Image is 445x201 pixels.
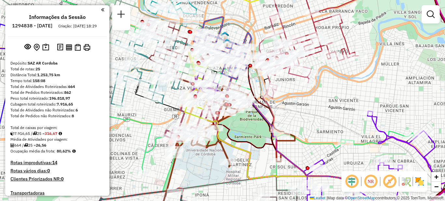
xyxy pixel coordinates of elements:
strong: 80,62% [57,149,71,153]
a: Zoom in [431,172,441,182]
img: Fluxo de ruas [401,176,411,187]
div: 7.916,65 / 25 = [10,131,104,136]
a: Leaflet [310,196,325,200]
a: Exibir filtros [424,8,437,21]
span: | [326,196,327,200]
div: Peso total roteirizado: [10,95,104,101]
strong: 7.916,65 [57,102,73,107]
strong: 158:08 [33,78,45,83]
div: Total de Pedidos Roteirizados: [10,90,104,95]
div: Distância Total: [10,72,104,78]
div: Total de Pedidos não Roteirizados: [10,113,104,119]
h4: Transportadoras [10,190,104,196]
h4: Informações da Sessão [29,14,86,20]
button: Logs desbloquear sessão [56,42,65,52]
strong: 0 [61,176,64,182]
strong: 26,56 [36,143,46,148]
span: + [434,173,438,181]
a: OpenStreetMap [348,196,376,200]
div: 664 / 25 = [10,142,104,148]
strong: SAZ AR Cordoba [28,61,58,65]
div: Total de rotas: [10,66,104,72]
i: Meta Caixas/viagem: 325,98 Diferença: -9,31 [59,132,62,136]
button: Centralizar mapa no depósito ou ponto de apoio [32,42,41,52]
button: Exibir sessão original [23,42,32,52]
div: Total de caixas por viagem: [10,125,104,131]
a: Clique aqui para minimizar o painel [101,6,104,13]
strong: 862 [64,90,71,95]
div: Total de Atividades Roteirizadas: [10,84,104,90]
span: − [434,182,438,191]
img: UDC Cordoba [221,31,229,40]
strong: 664 [68,84,75,89]
div: Tempo total: [10,78,104,84]
h4: Clientes Priorizados NR: [10,176,104,182]
strong: 1.253,75 km [37,72,60,77]
button: Imprimir Rotas [82,43,92,52]
strong: 316,67 [45,131,57,136]
a: Nova sessão e pesquisa [115,8,128,22]
a: Zoom out [431,182,441,192]
strong: 0 [47,168,50,174]
h4: Rotas improdutivas: [10,160,104,165]
strong: 6 [76,108,78,112]
span: Ocultar NR [363,174,379,189]
span: Exibir rótulo [382,174,397,189]
h4: Rotas vários dias: [10,168,104,174]
em: Média calculada utilizando a maior ocupação (%Peso ou %Cubagem) de cada rota da sessão. Rotas cro... [72,149,76,153]
img: UDC - Córdoba [223,38,231,47]
strong: 25 [36,66,40,71]
div: Depósito: [10,60,104,66]
button: Painel de Sugestão [41,42,50,52]
div: Map data © contributors,© 2025 TomTom, Microsoft [308,195,445,201]
i: Total de Atividades [10,143,14,147]
div: Criação: [DATE] 18:29 [56,23,99,29]
span: Ocupação média da frota: [10,149,55,153]
div: Média de Atividades por viagem: [10,136,104,142]
img: Exibir/Ocultar setores [414,176,425,187]
strong: 14 [52,160,57,165]
strong: 196.818,97 [49,96,70,101]
button: Visualizar Romaneio [73,43,82,52]
i: Total de rotas [33,132,37,136]
h6: 1294838 - [DATE] [12,23,52,29]
span: Ocultar deslocamento [344,174,360,189]
button: Visualizar relatório de Roteirização [65,43,73,51]
i: Cubagem total roteirizado [10,132,14,136]
i: Total de rotas [24,143,28,147]
div: Total de Atividades não Roteirizadas: [10,107,104,113]
div: Cubagem total roteirizado: [10,101,104,107]
strong: 8 [72,113,74,118]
